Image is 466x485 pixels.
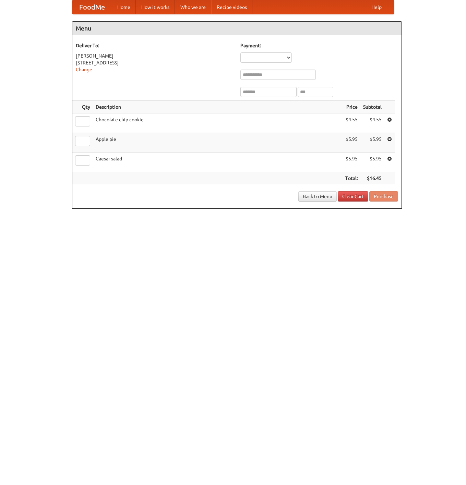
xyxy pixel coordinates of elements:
[343,133,360,153] td: $5.95
[360,172,384,185] th: $16.45
[72,101,93,113] th: Qty
[76,67,92,72] a: Change
[93,113,343,133] td: Chocolate chip cookie
[338,191,368,202] a: Clear Cart
[112,0,136,14] a: Home
[93,133,343,153] td: Apple pie
[72,0,112,14] a: FoodMe
[360,153,384,172] td: $5.95
[360,101,384,113] th: Subtotal
[76,52,234,59] div: [PERSON_NAME]
[93,153,343,172] td: Caesar salad
[211,0,252,14] a: Recipe videos
[366,0,387,14] a: Help
[136,0,175,14] a: How it works
[343,172,360,185] th: Total:
[360,133,384,153] td: $5.95
[343,101,360,113] th: Price
[298,191,337,202] a: Back to Menu
[369,191,398,202] button: Purchase
[175,0,211,14] a: Who we are
[76,42,234,49] h5: Deliver To:
[76,59,234,66] div: [STREET_ADDRESS]
[343,153,360,172] td: $5.95
[240,42,398,49] h5: Payment:
[93,101,343,113] th: Description
[360,113,384,133] td: $4.55
[72,22,402,35] h4: Menu
[343,113,360,133] td: $4.55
